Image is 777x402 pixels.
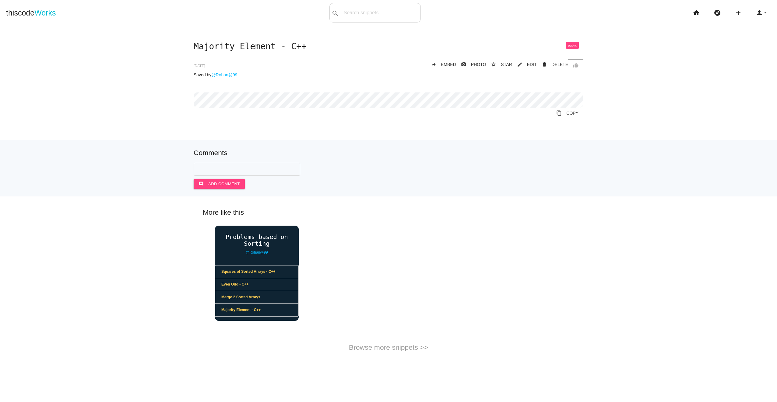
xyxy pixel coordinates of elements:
i: home [693,3,700,23]
i: add [735,3,742,23]
p: Saved by [194,72,583,77]
i: search [332,4,339,23]
a: thiscodeWorks [6,3,56,23]
i: mode_edit [517,59,522,70]
h1: Majority Element - C++ [194,42,583,51]
button: search [330,3,341,22]
span: EMBED [441,62,456,67]
span: EDIT [527,62,537,67]
button: commentAdd comment [194,179,245,189]
i: star_border [491,59,496,70]
span: [DATE] [194,64,205,68]
h5: Comments [194,149,583,157]
a: Delete Post [537,59,568,70]
i: reply [431,59,436,70]
a: @Rohan@99 [246,250,268,255]
span: STAR [501,62,512,67]
a: Majority Element - C++ [215,304,298,316]
a: Squares of Sorted Arrays - C++ [215,265,298,278]
span: DELETE [552,62,568,67]
a: Problems based on Sorting [215,234,299,247]
i: arrow_drop_down [763,3,768,23]
a: replyEMBED [426,59,456,70]
a: Merge 2 Sorted Arrays [215,291,298,304]
a: mode_editEDIT [512,59,537,70]
i: explore [714,3,721,23]
input: Search snippets [341,6,420,19]
i: content_copy [556,108,562,119]
a: @Rohan@99 [211,72,237,77]
a: Copy to Clipboard [551,108,583,119]
h5: More like this [194,209,583,216]
span: Works [34,9,56,17]
span: PHOTO [471,62,486,67]
a: photo_cameraPHOTO [456,59,486,70]
i: person [756,3,763,23]
button: star_borderSTAR [486,59,512,70]
i: comment [199,179,204,189]
a: Even Odd - C++ [215,278,298,291]
i: photo_camera [461,59,466,70]
i: delete [542,59,547,70]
